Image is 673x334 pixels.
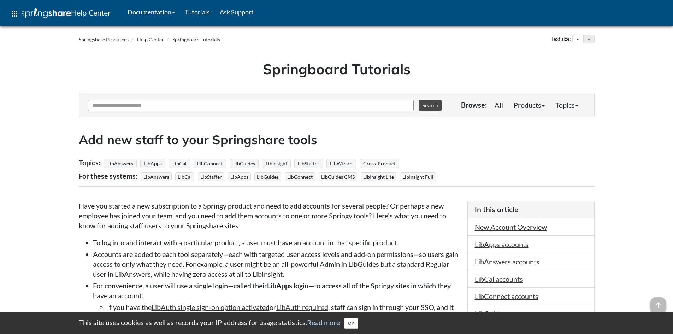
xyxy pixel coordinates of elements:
[475,257,539,266] a: LibAnswers accounts
[650,297,666,313] span: arrow_upward
[307,318,340,327] a: Read more
[71,8,111,17] span: Help Center
[79,131,595,148] h2: Add new staff to your Springshare tools
[196,158,224,169] a: LibConnect
[79,169,139,183] div: For these systems:
[297,158,320,169] a: LibStaffer
[106,158,134,169] a: LibAnswers
[475,223,547,231] a: New Account Overview
[362,158,397,169] a: Cross-Product
[550,35,572,44] div: Text size:
[143,158,163,169] a: LibApps
[93,281,460,322] li: For convenience, a user will use a single login—called their —to access all of the Springy sites ...
[344,318,358,329] button: Close
[10,10,19,18] span: apps
[508,98,550,112] a: Products
[329,158,354,169] a: LibWizard
[123,3,180,21] a: Documentation
[267,281,308,290] strong: LibApps login
[79,156,102,169] div: Topics:
[141,172,172,181] span: LibAnswers
[172,36,220,42] a: Springboard Tutorials
[107,302,460,322] li: If you have the or , staff can sign in through your SSO, and it will work the same—one login allo...
[461,100,487,110] p: Browse:
[84,59,589,79] h1: Springboard Tutorials
[361,172,396,181] span: LibInsight Lite
[584,35,594,43] button: Increase text size
[419,100,442,111] button: Search
[475,240,529,248] a: LibApps accounts
[285,172,315,181] span: LibConnect
[79,201,460,230] p: Have you started a new subscription to a Springy product and need to add accounts for several peo...
[79,36,129,42] a: Springshare Resources
[650,298,666,306] a: arrow_upward
[232,158,256,169] a: LibGuides
[489,98,508,112] a: All
[400,172,436,181] span: LibInsight Full
[198,172,224,181] span: LibStaffer
[550,98,584,112] a: Topics
[215,3,259,21] a: Ask Support
[475,309,534,318] a: LibGuides accounts
[5,3,116,24] a: apps Help Center
[180,3,215,21] a: Tutorials
[254,172,281,181] span: LibGuides
[22,8,71,18] img: Springshare
[152,303,270,311] a: LibAuth single sign-on option activated
[475,275,523,283] a: LibCal accounts
[276,303,328,311] a: LibAuth required
[228,172,251,181] span: LibApps
[475,205,587,215] h3: In this article
[171,158,188,169] a: LibCal
[573,35,583,43] button: Decrease text size
[319,172,357,181] span: LibGuides CMS
[475,292,538,300] a: LibConnect accounts
[93,249,460,279] li: Accounts are added to each tool separately—each with targeted user access levels and add-on permi...
[137,36,164,42] a: Help Center
[72,317,602,329] div: This site uses cookies as well as records your IP address for usage statistics.
[265,158,288,169] a: LibInsight
[93,238,460,247] li: To log into and interact with a particular product, a user must have an account in that specific ...
[175,172,194,181] span: LibCal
